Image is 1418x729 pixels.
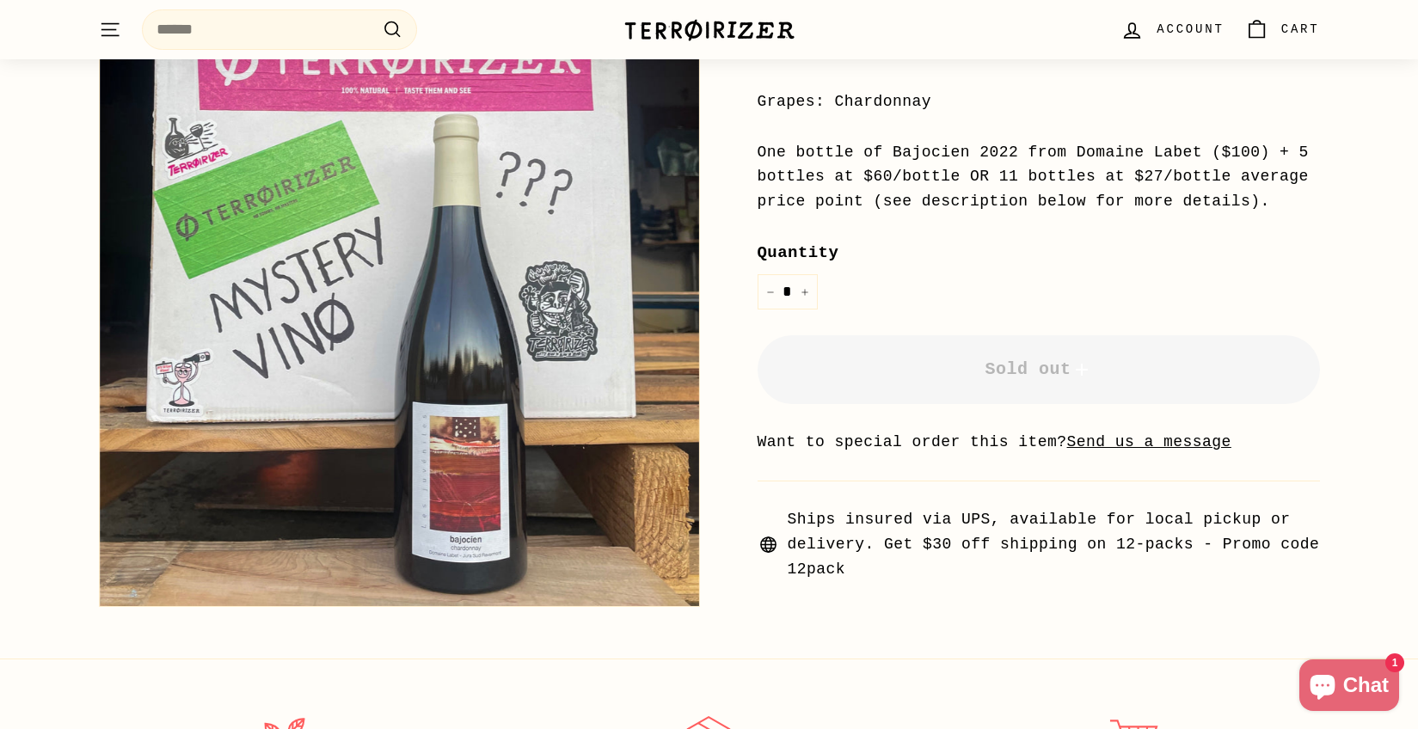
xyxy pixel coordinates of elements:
[100,7,699,606] img: Bajocien 2022 "mystery" 6 or 12-pack - You choose! (see description for details)
[758,335,1320,404] button: Sold out
[1110,4,1234,55] a: Account
[792,274,818,309] button: Increase item quantity by one
[985,359,1091,379] span: Sold out
[758,274,783,309] button: Reduce item quantity by one
[1294,659,1404,715] inbox-online-store-chat: Shopify online store chat
[758,89,1320,114] div: Grapes: Chardonnay
[758,430,1320,455] li: Want to special order this item?
[758,274,818,309] input: quantity
[758,240,1320,266] label: Quantity
[788,507,1320,581] span: Ships insured via UPS, available for local pickup or delivery. Get $30 off shipping on 12-packs -...
[1157,20,1224,39] span: Account
[758,140,1320,214] div: One bottle of Bajocien 2022 from Domaine Labet ($100) + 5 bottles at $60/bottle OR 11 bottles at ...
[1235,4,1330,55] a: Cart
[1281,20,1320,39] span: Cart
[1067,433,1231,450] a: Send us a message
